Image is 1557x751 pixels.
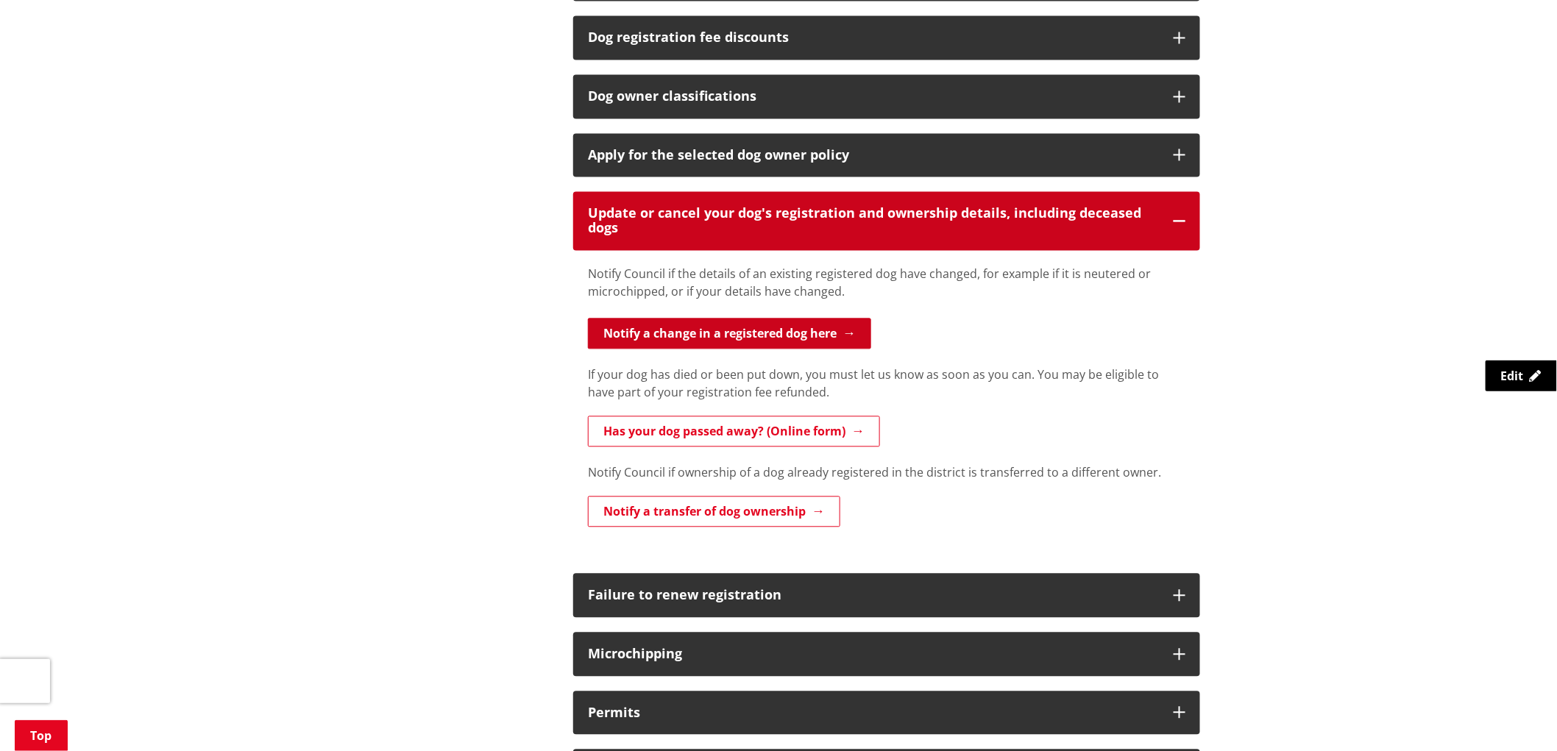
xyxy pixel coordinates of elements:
h3: Dog registration fee discounts [588,31,1159,46]
iframe: Messenger Launcher [1489,689,1542,742]
button: Update or cancel your dog's registration and ownership details, including deceased dogs [573,192,1200,251]
a: Top [15,720,68,751]
button: Permits [573,691,1200,736]
h3: Dog owner classifications [588,90,1159,104]
p: Notify Council if ownership of a dog already registered in the district is transferred to a diffe... [588,464,1185,482]
button: Apply for the selected dog owner policy [573,134,1200,178]
button: Failure to renew registration [573,574,1200,618]
h3: Permits [588,706,1159,721]
h3: Microchipping [588,647,1159,662]
p: Notify Council if the details of an existing registered dog have changed, for example if it is ne... [588,266,1185,301]
a: Notify a transfer of dog ownership [588,496,840,527]
button: Dog owner classifications [573,75,1200,119]
p: If your dog has died or been put down, you must let us know as soon as you can. You may be eligib... [588,366,1185,402]
a: Notify a change in a registered dog here [588,318,871,349]
a: Edit [1486,360,1557,391]
button: Dog registration fee discounts [573,16,1200,60]
h3: Update or cancel your dog's registration and ownership details, including deceased dogs [588,207,1159,236]
a: Has your dog passed away? (Online form) [588,416,880,447]
button: Microchipping [573,633,1200,677]
span: Edit [1501,368,1524,384]
div: Apply for the selected dog owner policy [588,149,1159,163]
h3: Failure to renew registration [588,588,1159,603]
